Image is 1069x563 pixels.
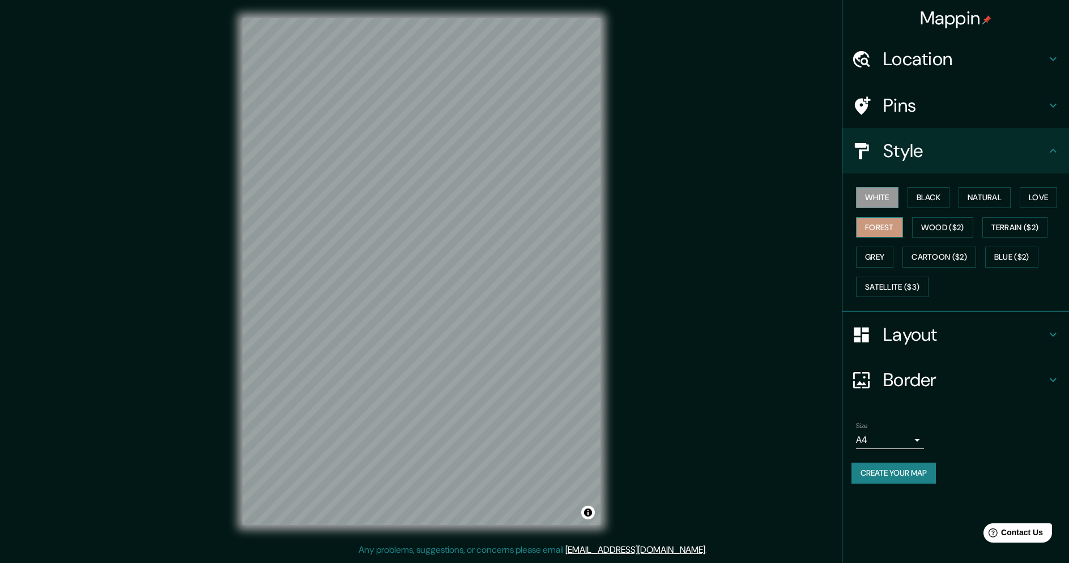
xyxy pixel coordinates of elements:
[902,247,976,268] button: Cartoon ($2)
[842,312,1069,357] div: Layout
[707,543,709,557] div: .
[908,187,950,208] button: Black
[968,519,1057,551] iframe: Help widget launcher
[982,217,1048,238] button: Terrain ($2)
[851,463,936,484] button: Create your map
[883,48,1046,70] h4: Location
[920,7,992,29] h4: Mappin
[883,94,1046,117] h4: Pins
[842,36,1069,82] div: Location
[883,323,1046,346] h4: Layout
[856,277,929,298] button: Satellite ($3)
[912,217,973,238] button: Wood ($2)
[856,421,868,431] label: Size
[985,247,1038,268] button: Blue ($2)
[883,369,1046,391] h4: Border
[842,357,1069,403] div: Border
[856,187,898,208] button: White
[359,543,707,557] p: Any problems, suggestions, or concerns please email .
[856,247,893,268] button: Grey
[709,543,711,557] div: .
[982,15,991,24] img: pin-icon.png
[842,83,1069,128] div: Pins
[959,187,1011,208] button: Natural
[883,139,1046,162] h4: Style
[242,18,600,525] canvas: Map
[842,128,1069,173] div: Style
[565,544,705,556] a: [EMAIL_ADDRESS][DOMAIN_NAME]
[581,506,595,519] button: Toggle attribution
[856,431,924,449] div: A4
[856,217,903,238] button: Forest
[1020,187,1057,208] button: Love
